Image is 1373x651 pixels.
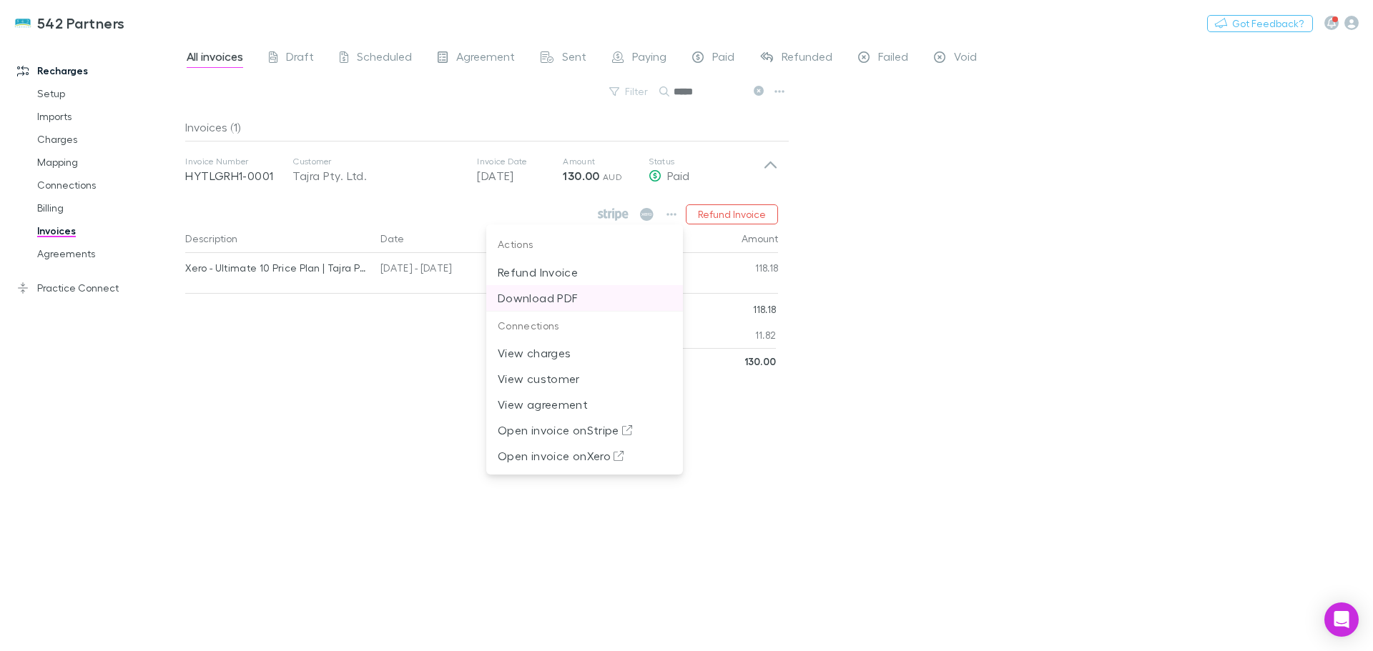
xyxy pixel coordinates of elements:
[486,259,683,285] li: Refund Invoice
[498,370,671,387] p: View customer
[486,447,683,461] a: Open invoice onXero
[498,289,671,307] p: Download PDF
[498,422,671,439] p: Open invoice on Stripe
[486,422,683,435] a: Open invoice onStripe
[486,344,683,358] a: View charges
[498,447,671,464] p: Open invoice on Xero
[486,366,683,392] li: View customer
[486,312,683,341] p: Connections
[486,230,683,259] p: Actions
[486,417,683,443] li: Open invoice onStripe
[486,289,683,302] a: Download PDF
[486,340,683,366] li: View charges
[1324,602,1359,637] div: Open Intercom Messenger
[498,344,671,362] p: View charges
[486,285,683,311] li: Download PDF
[498,264,671,281] p: Refund Invoice
[498,396,671,413] p: View agreement
[486,392,683,417] li: View agreement
[486,396,683,409] a: View agreement
[486,370,683,384] a: View customer
[486,443,683,469] li: Open invoice onXero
